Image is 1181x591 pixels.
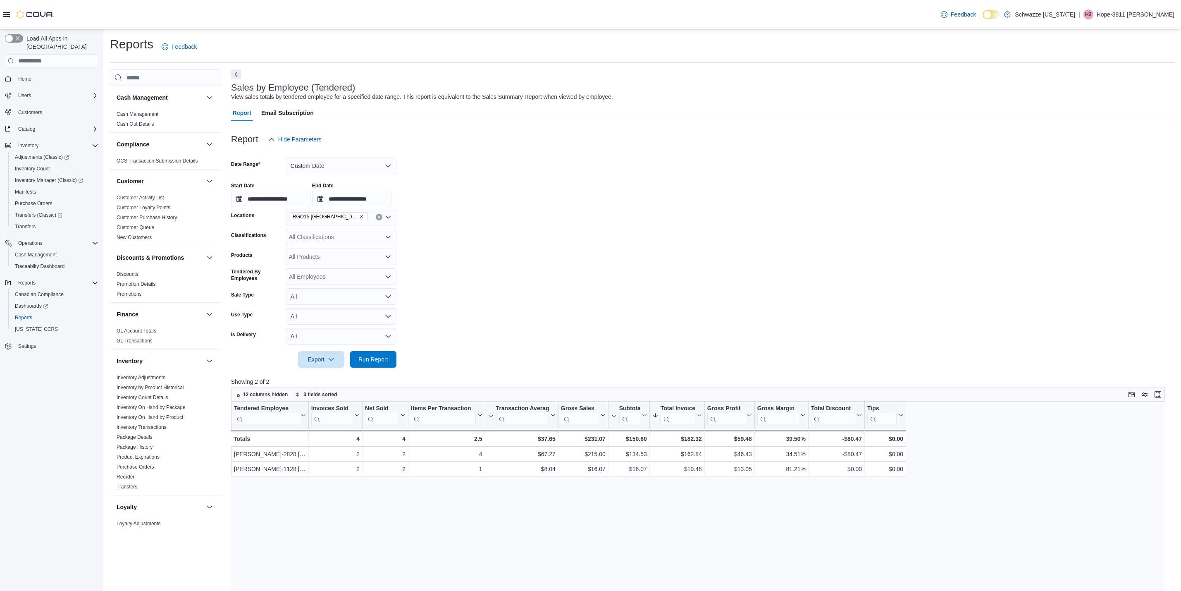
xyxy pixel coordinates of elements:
[757,405,805,426] button: Gross Margin
[611,434,647,444] div: $150.60
[231,378,1174,386] p: Showing 2 of 2
[311,450,360,459] div: 2
[231,134,258,144] h3: Report
[411,405,476,413] div: Items Per Transaction
[278,135,322,144] span: Hide Parameters
[561,405,599,413] div: Gross Sales
[12,152,72,162] a: Adjustments (Classic)
[117,158,198,164] a: OCS Transaction Submission Details
[707,434,752,444] div: $59.48
[661,405,695,426] div: Total Invoiced
[18,240,43,246] span: Operations
[811,405,862,426] button: Total Discount
[1083,10,1093,19] div: Hope-3811 Vega
[231,311,253,318] label: Use Type
[205,356,215,366] button: Inventory
[234,434,306,444] div: Totals
[117,177,143,185] h3: Customer
[158,38,200,55] a: Feedback
[12,187,39,197] a: Manifests
[811,434,862,444] div: -$80.47
[707,405,745,413] div: Gross Profit
[2,140,102,151] button: Inventory
[15,124,98,134] span: Catalog
[12,164,53,174] a: Inventory Count
[359,214,364,219] button: Remove RGO15 Sunland Park from selection in this group
[8,163,102,175] button: Inventory Count
[867,434,903,444] div: $0.00
[172,43,197,51] span: Feedback
[12,152,98,162] span: Adjustments (Classic)
[611,450,647,459] div: $134.53
[117,271,138,278] span: Discounts
[312,182,334,189] label: End Date
[18,343,36,349] span: Settings
[110,269,221,302] div: Discounts & Promotions
[867,450,903,459] div: $0.00
[18,92,31,99] span: Users
[231,292,254,298] label: Sale Type
[17,10,54,19] img: Cova
[12,261,98,271] span: Traceabilty Dashboard
[117,484,137,490] a: Transfers
[205,93,215,103] button: Cash Management
[117,337,153,344] span: GL Transactions
[117,140,203,148] button: Compliance
[117,254,203,262] button: Discounts & Promotions
[652,464,702,474] div: $19.48
[561,450,606,459] div: $215.00
[15,165,50,172] span: Inventory Count
[117,338,153,344] a: GL Transactions
[15,74,35,84] a: Home
[2,277,102,289] button: Reports
[811,405,855,426] div: Total Discount
[15,141,42,151] button: Inventory
[311,405,353,413] div: Invoices Sold
[117,374,165,381] span: Inventory Adjustments
[8,323,102,335] button: [US_STATE] CCRS
[231,83,355,93] h3: Sales by Employee (Tendered)
[8,289,102,300] button: Canadian Compliance
[231,232,266,239] label: Classifications
[365,434,406,444] div: 4
[1153,390,1163,400] button: Enter fullscreen
[983,10,1000,19] input: Dark Mode
[234,464,306,474] div: [PERSON_NAME]-1128 [PERSON_NAME]
[652,405,702,426] button: Total Invoiced
[110,373,221,495] div: Inventory
[234,405,306,426] button: Tendered Employee
[117,375,165,380] a: Inventory Adjustments
[757,405,799,426] div: Gross Margin
[117,503,203,511] button: Loyalty
[231,191,310,207] input: Press the down key to open a popover containing a calendar.
[117,214,177,221] span: Customer Purchase History
[117,111,158,117] span: Cash Management
[117,434,153,440] a: Package Details
[15,108,45,117] a: Customers
[8,221,102,232] button: Transfers
[757,434,805,444] div: 39.50%
[117,464,154,470] a: Purchase Orders
[265,131,325,148] button: Hide Parameters
[117,310,138,318] h3: Finance
[117,177,203,185] button: Customer
[12,301,98,311] span: Dashboards
[385,214,391,220] button: Open list of options
[117,404,186,411] span: Inventory On Hand by Package
[117,194,164,201] span: Customer Activity List
[18,280,36,286] span: Reports
[1140,390,1150,400] button: Display options
[12,175,86,185] a: Inventory Manager (Classic)
[110,519,221,542] div: Loyalty
[233,105,251,121] span: Report
[15,326,58,333] span: [US_STATE] CCRS
[261,105,314,121] span: Email Subscription
[298,351,344,368] button: Export
[117,205,170,211] a: Customer Loyalty Points
[12,250,98,260] span: Cash Management
[311,405,353,426] div: Invoices Sold
[8,261,102,272] button: Traceabilty Dashboard
[117,93,203,102] button: Cash Management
